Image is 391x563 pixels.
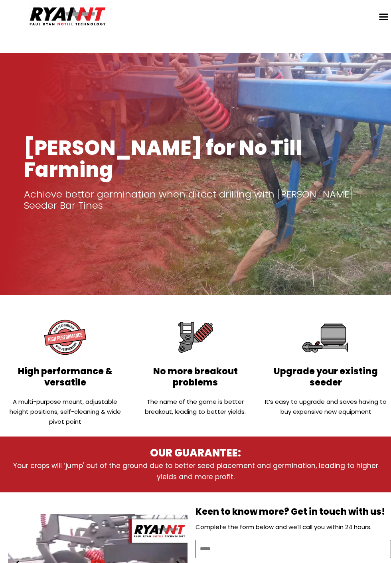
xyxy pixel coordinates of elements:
img: High performance and versatile [41,313,90,362]
p: It’s easy to upgrade and saves having to buy expensive new equipment [265,397,387,417]
p: Achieve better germination when direct drilling with [PERSON_NAME] Seeder Bar Tines [24,189,367,211]
h3: OUR GUARANTEE: [10,446,381,460]
img: Ryan NT logo [28,4,108,29]
h2: Keen to know more? Get in touch with us! [195,506,391,518]
h2: High performance & versatile [4,366,126,389]
h2: Upgrade your existing seeder [265,366,387,389]
p: Complete the form below and we’ll call you within 24 hours. [195,522,391,533]
p: A multi-purpose mount, adjustable height positions, self-cleaning & wide pivot point [4,397,126,427]
h2: No more breakout problems [134,366,257,389]
p: The name of the game is better breakout, leading to better yields. [134,397,257,417]
h1: [PERSON_NAME] for No Till Farming [24,137,367,181]
p: Your crops will ‘jump' out of the ground due to better seed placement and germination, leading to... [10,460,381,482]
img: No more breakout problems [171,313,220,362]
img: Upgrade your existing seeder [301,313,350,362]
